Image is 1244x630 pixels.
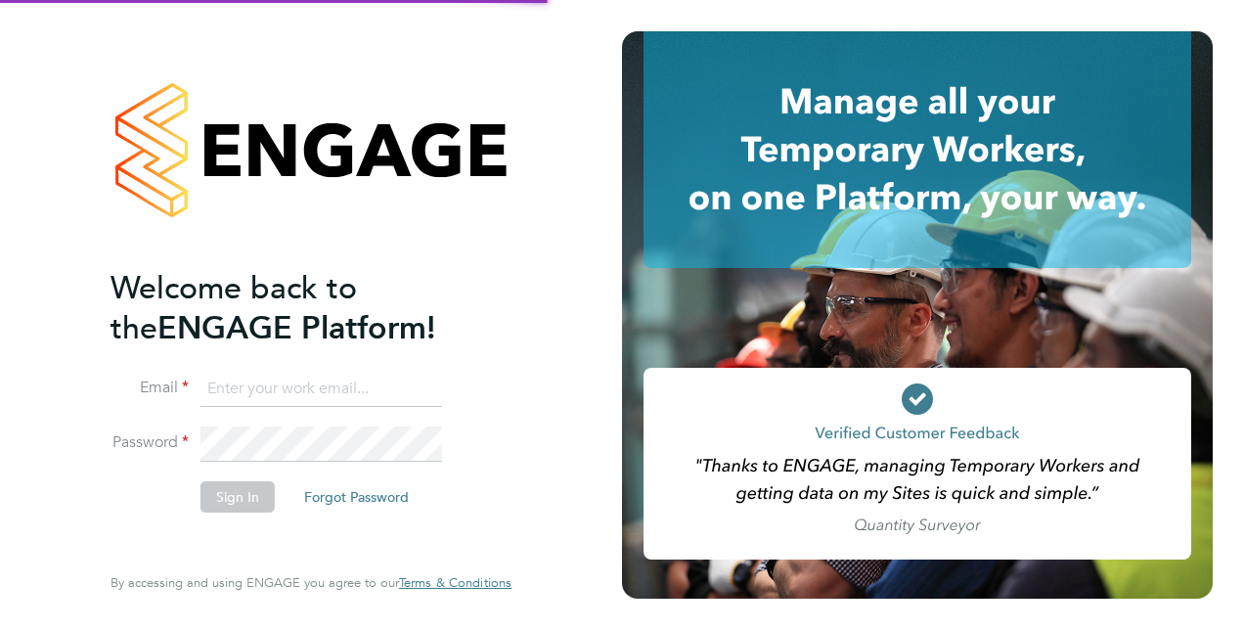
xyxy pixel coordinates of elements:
[399,574,511,591] span: Terms & Conditions
[111,269,357,347] span: Welcome back to the
[200,481,275,513] button: Sign In
[111,574,511,591] span: By accessing and using ENGAGE you agree to our
[111,432,189,453] label: Password
[289,481,424,513] button: Forgot Password
[399,575,511,591] a: Terms & Conditions
[111,268,492,348] h2: ENGAGE Platform!
[200,372,442,407] input: Enter your work email...
[111,378,189,398] label: Email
